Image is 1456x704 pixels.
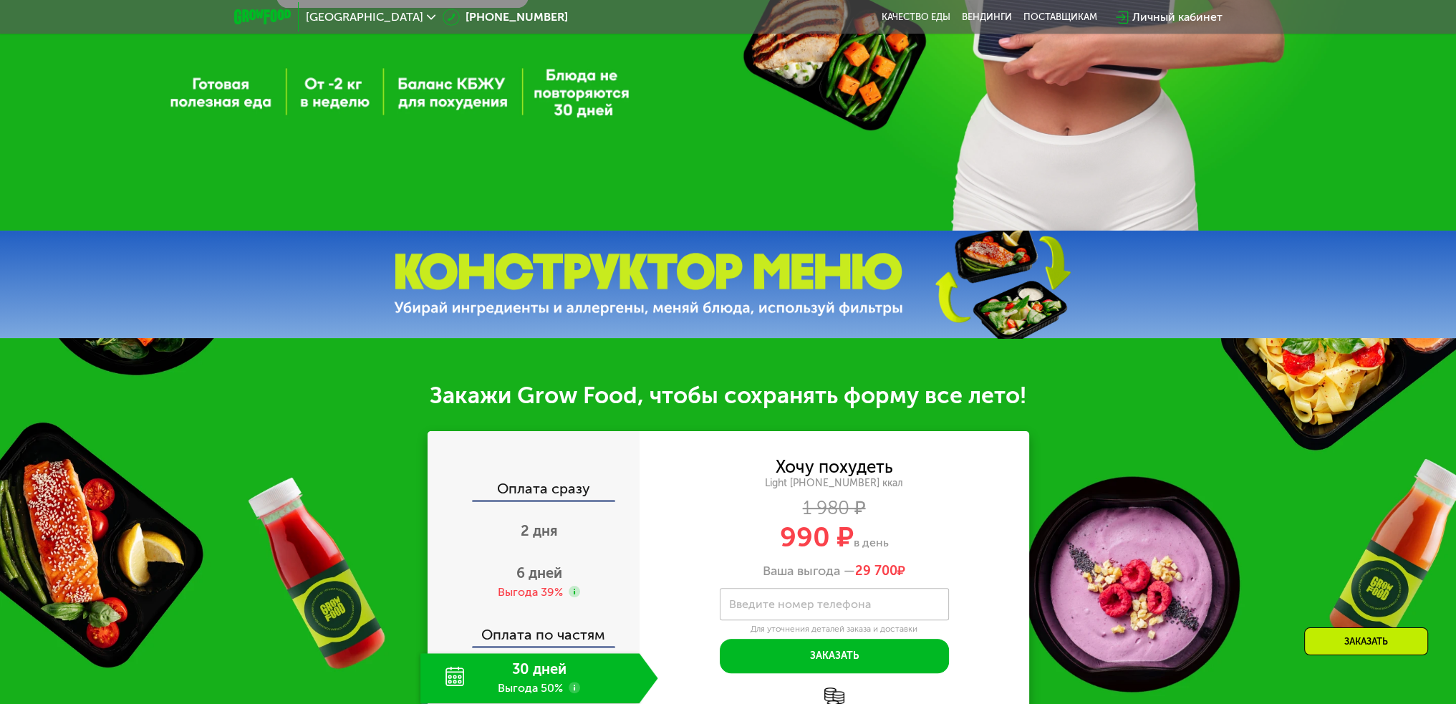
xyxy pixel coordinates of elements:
span: [GEOGRAPHIC_DATA] [306,11,423,23]
div: Хочу похудеть [776,459,893,475]
div: Ваша выгода — [640,564,1029,579]
div: Оплата по частям [429,613,640,646]
button: Заказать [720,639,949,673]
div: Light [PHONE_NUMBER] ккал [640,477,1029,490]
div: Выгода 39% [498,584,563,600]
a: Вендинги [962,11,1012,23]
div: поставщикам [1023,11,1097,23]
span: 29 700 [855,563,897,579]
div: 1 980 ₽ [640,501,1029,516]
span: ₽ [855,564,905,579]
span: в день [854,536,889,549]
a: Качество еды [882,11,950,23]
label: Введите номер телефона [729,600,871,608]
span: 6 дней [516,564,562,582]
div: Оплата сразу [429,481,640,500]
span: 990 ₽ [780,521,854,554]
div: Личный кабинет [1132,9,1223,26]
span: 2 дня [521,522,558,539]
div: Для уточнения деталей заказа и доставки [720,624,949,635]
div: Заказать [1304,627,1428,655]
a: [PHONE_NUMBER] [443,9,568,26]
